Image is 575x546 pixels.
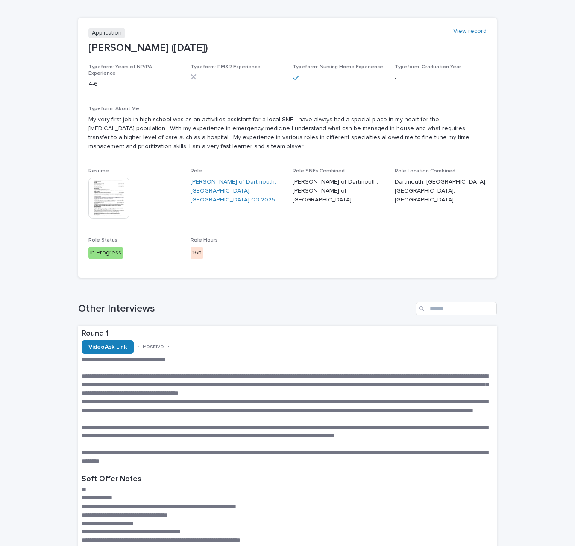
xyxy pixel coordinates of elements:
[88,169,109,174] span: Resume
[293,64,383,70] span: Typeform: Nursing Home Experience
[82,329,493,339] p: Round 1
[191,64,261,70] span: Typeform: PM&R Experience
[191,238,218,243] span: Role Hours
[416,302,497,315] input: Search
[395,74,487,83] p: -
[395,178,487,204] p: Dartmouth, [GEOGRAPHIC_DATA], [GEOGRAPHIC_DATA], [GEOGRAPHIC_DATA]
[88,115,487,151] p: My very first job in high school was as an activities assistant for a local SNF, I have always ha...
[137,343,139,350] p: •
[191,247,203,259] div: 16h
[88,28,125,38] p: Application
[191,169,202,174] span: Role
[293,169,345,174] span: Role SNFs Combined
[88,247,123,259] div: In Progress
[88,344,127,350] span: VideoAsk Link
[88,64,152,76] span: Typeform: Years of NP/PA Experience
[143,343,164,350] p: Positive
[88,42,487,54] p: [PERSON_NAME] ([DATE])
[82,340,134,354] a: VideoAsk Link
[453,28,487,35] a: View record
[293,178,384,204] p: [PERSON_NAME] of Dartmouth, [PERSON_NAME] of [GEOGRAPHIC_DATA]
[82,475,493,484] p: Soft Offer Notes
[88,106,139,111] span: Typeform: About Me
[78,303,412,315] h1: Other Interviews
[88,80,180,89] p: 4-6
[395,169,455,174] span: Role Location Combined
[395,64,461,70] span: Typeform: Graduation Year
[167,343,170,350] p: •
[88,238,117,243] span: Role Status
[191,178,282,204] a: [PERSON_NAME] of Dartmouth, [GEOGRAPHIC_DATA], [GEOGRAPHIC_DATA] Q3 2025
